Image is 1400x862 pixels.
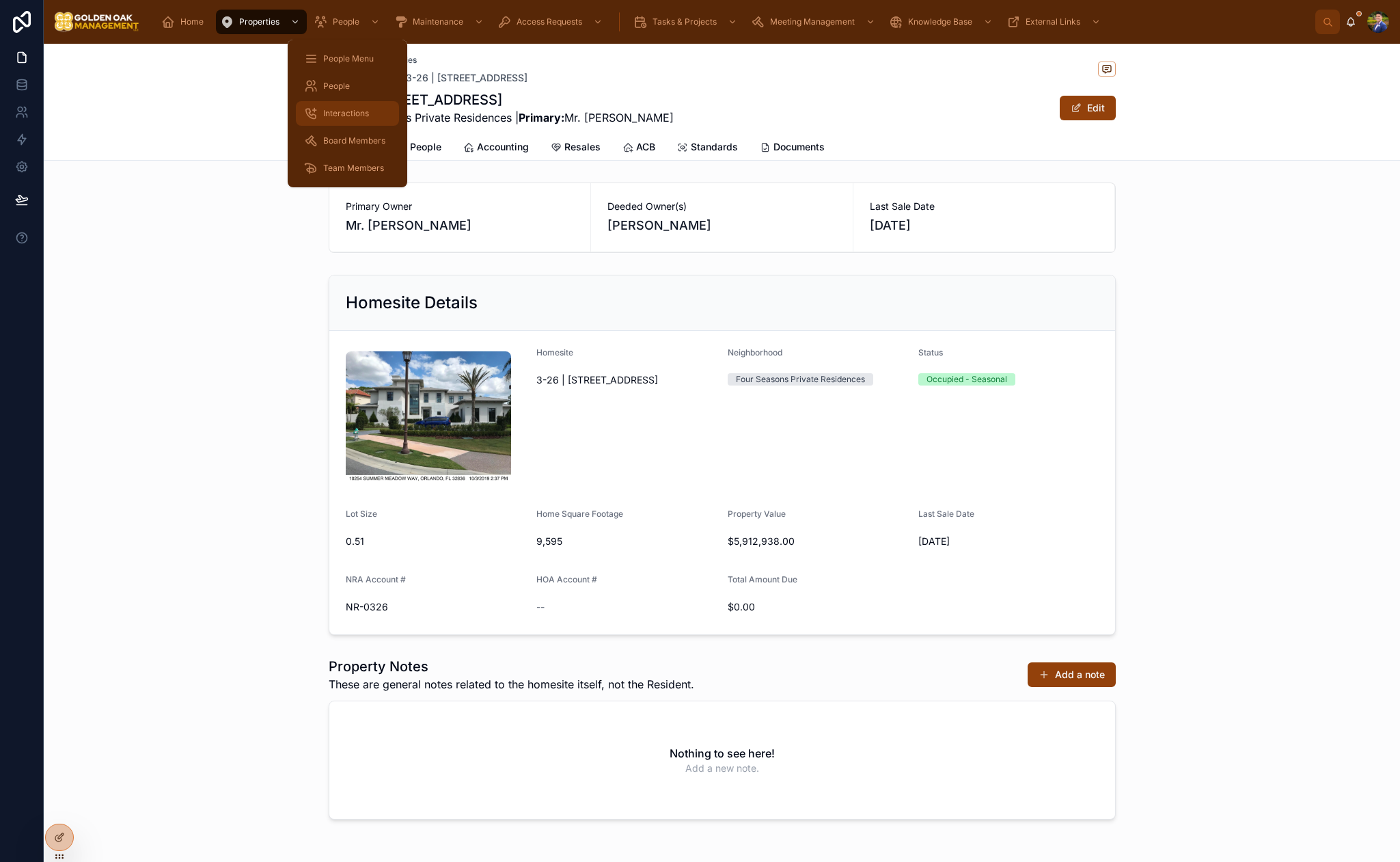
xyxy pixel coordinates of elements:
[918,347,943,358] span: Status
[653,16,717,27] span: Tasks & Projects
[329,109,674,126] span: Four Seasons Private Residences | Mr. [PERSON_NAME]
[736,373,865,386] div: Four Seasons Private Residences
[551,135,601,162] a: Resales
[918,509,974,519] span: Last Sale Date
[870,216,1099,235] span: [DATE]
[1002,10,1108,34] a: External Links
[536,574,597,584] span: HOA Account #
[670,745,775,762] h2: Nothing to see here!
[760,135,825,162] a: Documents
[296,156,399,180] a: Team Members
[180,16,204,27] span: Home
[346,600,526,614] span: NR-0326
[927,373,1007,386] div: Occupied - Seasonal
[216,10,307,34] a: Properties
[296,46,399,71] a: People Menu
[629,10,744,34] a: Tasks & Projects
[728,347,782,358] span: Neighborhood
[157,10,213,34] a: Home
[333,16,359,27] span: People
[296,129,399,153] a: Board Members
[296,101,399,126] a: Interactions
[410,140,441,154] span: People
[323,81,350,92] span: People
[406,71,527,85] a: 3-26 | [STREET_ADDRESS]
[310,10,387,34] a: People
[346,351,511,483] img: 3-26.jpg
[770,16,855,27] span: Meeting Management
[636,140,655,154] span: ACB
[346,200,575,213] span: Primary Owner
[296,74,399,98] a: People
[323,108,369,119] span: Interactions
[918,535,1099,548] span: [DATE]
[747,10,882,34] a: Meeting Management
[536,347,573,358] span: Homesite
[323,135,385,146] span: Board Members
[329,90,674,109] h1: 3-26 | [STREET_ADDRESS]
[677,135,738,162] a: Standards
[323,163,384,174] span: Team Members
[536,535,717,548] span: 9,595
[346,574,406,584] span: NRA Account #
[908,16,972,27] span: Knowledge Base
[346,292,478,314] h2: Homesite Details
[691,140,738,154] span: Standards
[870,200,1099,213] span: Last Sale Date
[55,11,139,33] img: App logo
[346,509,377,519] span: Lot Size
[517,16,582,27] span: Access Requests
[329,676,694,692] span: These are general notes related to the homesite itself, not the Resident.
[728,509,786,519] span: Property Value
[477,140,529,154] span: Accounting
[728,600,908,614] span: $0.00
[564,140,601,154] span: Resales
[1028,662,1116,687] button: Add a note
[150,7,1315,37] div: scrollable content
[607,200,836,213] span: Deeded Owner(s)
[389,10,491,34] a: Maintenance
[1026,16,1080,27] span: External Links
[773,140,825,154] span: Documents
[239,16,279,27] span: Properties
[346,535,526,548] span: 0.51
[685,762,759,775] span: Add a new note.
[536,600,545,614] span: --
[463,135,529,162] a: Accounting
[413,16,463,27] span: Maintenance
[346,216,575,235] span: Mr. [PERSON_NAME]
[1060,96,1116,120] button: Edit
[728,574,797,584] span: Total Amount Due
[536,373,717,387] span: 3-26 | [STREET_ADDRESS]
[323,53,374,64] span: People Menu
[329,657,694,676] h1: Property Notes
[396,135,441,162] a: People
[622,135,655,162] a: ACB
[519,111,564,124] strong: Primary:
[493,10,609,34] a: Access Requests
[607,216,836,235] span: [PERSON_NAME]
[885,10,1000,34] a: Knowledge Base
[728,535,908,548] span: $5,912,938.00
[536,509,623,519] span: Home Square Footage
